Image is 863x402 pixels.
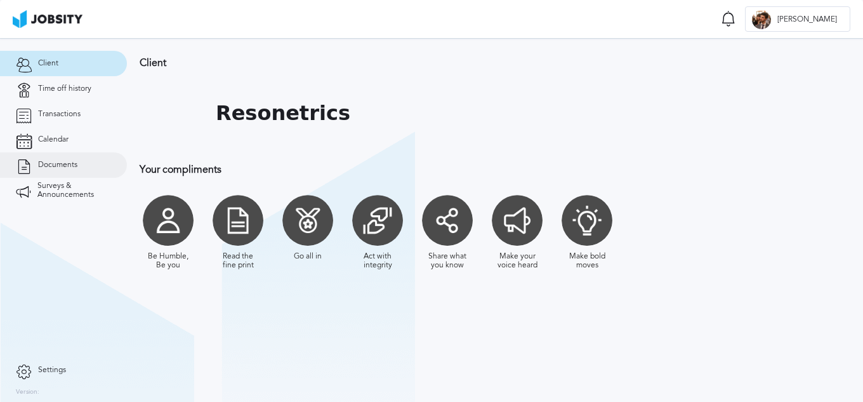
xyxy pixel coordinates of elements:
[38,366,66,375] span: Settings
[216,252,260,270] div: Read the fine print
[495,252,539,270] div: Make your voice heard
[140,57,828,69] h3: Client
[771,15,843,24] span: [PERSON_NAME]
[38,84,91,93] span: Time off history
[216,102,350,125] h1: Resonetrics
[745,6,850,32] button: F[PERSON_NAME]
[355,252,400,270] div: Act with integrity
[752,10,771,29] div: F
[294,252,322,261] div: Go all in
[13,10,82,28] img: ab4bad089aa723f57921c736e9817d99.png
[16,389,39,396] label: Version:
[565,252,609,270] div: Make bold moves
[38,135,69,144] span: Calendar
[146,252,190,270] div: Be Humble, Be you
[38,59,58,68] span: Client
[425,252,470,270] div: Share what you know
[38,110,81,119] span: Transactions
[37,182,111,199] span: Surveys & Announcements
[38,161,77,170] span: Documents
[140,164,828,175] h3: Your compliments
